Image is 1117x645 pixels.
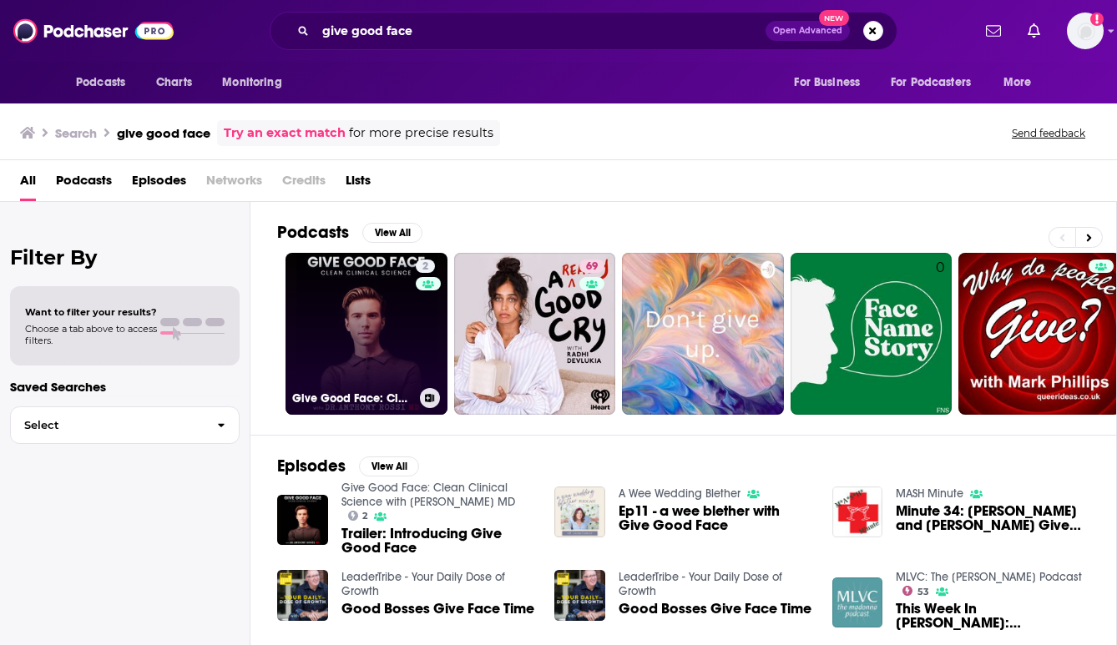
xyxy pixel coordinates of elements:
a: LeaderTribe - Your Daily Dose of Growth [619,570,782,598]
p: Saved Searches [10,379,240,395]
h3: give good face [117,125,210,141]
button: open menu [64,67,147,98]
img: Ep11 - a wee blether with Give Good Face [554,486,605,537]
span: Open Advanced [773,27,842,35]
a: 2Give Good Face: Clean Clinical Science with [PERSON_NAME] MD [286,253,447,415]
img: Minute 34: Don and Sally Give Good Face [832,486,883,537]
span: Choose a tab above to access filters. [25,323,157,346]
span: 2 [422,259,428,275]
img: User Profile [1067,13,1104,49]
img: Podchaser - Follow, Share and Rate Podcasts [13,15,174,47]
a: All [20,167,36,201]
a: Show notifications dropdown [979,17,1008,45]
a: PodcastsView All [277,222,422,243]
input: Search podcasts, credits, & more... [316,18,766,44]
button: open menu [880,67,995,98]
a: Episodes [132,167,186,201]
button: Send feedback [1007,126,1090,140]
a: Charts [145,67,202,98]
h2: Podcasts [277,222,349,243]
img: Good Bosses Give Face Time [554,570,605,621]
span: More [1003,71,1032,94]
button: View All [359,456,419,476]
a: Show notifications dropdown [1021,17,1047,45]
button: Select [10,406,240,444]
a: MLVC: The Madonna Podcast [896,570,1082,584]
h2: Episodes [277,456,346,476]
svg: Add a profile image [1090,13,1104,26]
button: View All [362,223,422,243]
a: Good Bosses Give Face Time [619,602,811,616]
h3: Search [55,125,97,141]
a: EpisodesView All [277,456,419,476]
a: Try an exact match [224,123,346,143]
a: 2 [416,260,435,273]
a: Give Good Face: Clean Clinical Science with Dr. Anthony Rossi MD [341,481,515,509]
a: 0 [791,253,953,415]
span: 53 [917,588,929,596]
img: This Week In Ciccone: Madonna Gives Good Face [832,577,883,628]
span: For Business [794,71,860,94]
h2: Filter By [10,245,240,270]
span: Select [11,420,204,431]
a: 2 [348,511,368,521]
button: open menu [782,67,881,98]
span: for more precise results [349,123,493,143]
span: Monitoring [222,71,281,94]
span: Want to filter your results? [25,306,157,318]
a: Minute 34: Don and Sally Give Good Face [896,504,1089,532]
span: For Podcasters [891,71,971,94]
span: 2 [362,512,367,520]
a: A Wee Wedding Blether [619,486,740,501]
a: Lists [346,167,371,201]
a: MASH Minute [896,486,963,501]
span: This Week In [PERSON_NAME]: [PERSON_NAME] Gives Good Face [896,602,1089,630]
button: Show profile menu [1067,13,1104,49]
button: open menu [992,67,1053,98]
span: Networks [206,167,262,201]
span: Charts [156,71,192,94]
button: open menu [210,67,303,98]
span: New [819,10,849,26]
a: 53 [902,586,929,596]
span: Minute 34: [PERSON_NAME] and [PERSON_NAME] Give Good Face [896,504,1089,532]
a: Good Bosses Give Face Time [341,602,534,616]
span: 69 [586,259,598,275]
div: Search podcasts, credits, & more... [270,12,897,50]
span: Logged in as autumncomm [1067,13,1104,49]
button: Open AdvancedNew [766,21,850,41]
a: Ep11 - a wee blether with Give Good Face [619,504,812,532]
a: 69 [454,253,616,415]
a: LeaderTribe - Your Daily Dose of Growth [341,570,505,598]
div: 0 [936,260,945,408]
img: Good Bosses Give Face Time [277,570,328,621]
a: Trailer: Introducing Give Good Face [341,527,535,555]
span: Credits [282,167,326,201]
a: Podcasts [56,167,112,201]
a: 69 [579,260,604,273]
img: Trailer: Introducing Give Good Face [277,495,328,546]
a: This Week In Ciccone: Madonna Gives Good Face [896,602,1089,630]
h3: Give Good Face: Clean Clinical Science with [PERSON_NAME] MD [292,391,413,406]
span: Podcasts [76,71,125,94]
